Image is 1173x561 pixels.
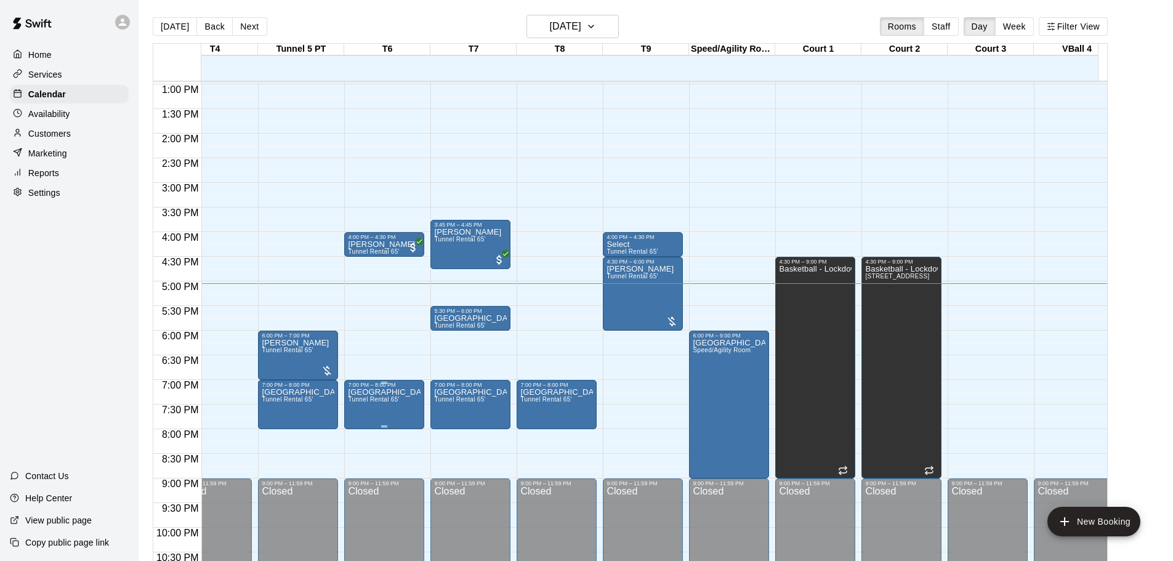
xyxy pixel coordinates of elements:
span: 4:00 PM [159,232,202,243]
span: 6:30 PM [159,355,202,366]
div: 9:00 PM – 11:59 PM [1038,480,1110,486]
span: 1:00 PM [159,84,202,95]
div: 3:45 PM – 4:45 PM: Robert Marinec [430,220,510,269]
span: 2:30 PM [159,158,202,169]
p: Marketing [28,147,67,159]
span: Tunnel Rental 65' [434,396,485,403]
div: 7:00 PM – 8:00 PM [434,382,507,388]
span: All customers have paid [493,254,506,266]
div: 5:30 PM – 6:00 PM [434,308,507,314]
div: T7 [430,44,517,55]
div: 9:00 PM – 11:59 PM [693,480,765,486]
div: 4:00 PM – 4:30 PM: Select [603,232,683,257]
div: 9:00 PM – 11:59 PM [348,480,421,486]
span: 2:00 PM [159,134,202,144]
span: 7:00 PM [159,380,202,390]
button: [DATE] [153,17,197,36]
span: 8:00 PM [159,429,202,440]
span: Recurring event [838,466,848,475]
div: 7:00 PM – 8:00 PM [520,382,593,388]
p: Settings [28,187,60,199]
div: 3:45 PM – 4:45 PM [434,222,507,228]
a: Marketing [10,144,129,163]
button: Next [232,17,267,36]
div: T8 [517,44,603,55]
div: VBall 4 [1034,44,1120,55]
span: 1:30 PM [159,109,202,119]
div: 9:00 PM – 11:59 PM [607,480,679,486]
div: 9:00 PM – 11:59 PM [262,480,334,486]
span: Tunnel Rental 65' [520,396,571,403]
div: T4 [172,44,258,55]
span: Recurring event [924,466,934,475]
span: Tunnel Rental 65' [607,273,658,280]
span: Tunnel Rental 65' [434,322,485,329]
div: 9:00 PM – 11:59 PM [520,480,593,486]
p: Help Center [25,492,72,504]
div: 4:30 PM – 9:00 PM: Basketball - Lockdown [861,257,941,478]
a: Settings [10,184,129,202]
div: 7:00 PM – 8:00 PM: Chicago Select [517,380,597,429]
p: View public page [25,514,92,527]
button: Filter View [1039,17,1108,36]
div: 4:30 PM – 9:00 PM [865,259,938,265]
span: 3:00 PM [159,183,202,193]
span: Tunnel Rental 65' [262,396,313,403]
div: 4:30 PM – 6:00 PM: Bobby Wilson [603,257,683,331]
span: 10:00 PM [153,528,201,538]
span: 5:00 PM [159,281,202,292]
span: 8:30 PM [159,454,202,464]
div: 4:00 PM – 4:30 PM [348,234,421,240]
span: Tunnel Rental 65' [262,347,313,353]
span: Tunnel Rental 65' [434,236,485,243]
div: 4:00 PM – 4:30 PM [607,234,679,240]
p: Customers [28,127,71,140]
div: Court 1 [775,44,861,55]
button: Week [995,17,1034,36]
div: 9:00 PM – 11:59 PM [175,480,248,486]
div: Reports [10,164,129,182]
a: Customers [10,124,129,143]
span: 4:30 PM [159,257,202,267]
span: 6:00 PM [159,331,202,341]
div: 6:00 PM – 9:00 PM: Chicago Select [689,331,769,478]
span: 3:30 PM [159,208,202,218]
button: Staff [924,17,959,36]
button: [DATE] [526,15,619,38]
div: 7:00 PM – 8:00 PM: Chicago Select [344,380,424,429]
div: Tunnel 5 PT [258,44,344,55]
button: Day [964,17,996,36]
div: 7:00 PM – 8:00 PM [348,382,421,388]
span: [STREET_ADDRESS] [865,273,929,280]
span: 9:00 PM [159,478,202,489]
div: 4:30 PM – 9:00 PM [779,259,852,265]
div: 4:30 PM – 6:00 PM [607,259,679,265]
a: Home [10,46,129,64]
span: 5:30 PM [159,306,202,317]
span: Speed/Agility Room [693,347,751,353]
span: Tunnel Rental 65' [348,396,399,403]
div: 5:30 PM – 6:00 PM: Chicago Select [430,306,510,331]
p: Copy public page link [25,536,109,549]
a: Services [10,65,129,84]
span: Tunnel Rental 65' [607,248,658,255]
div: T6 [344,44,430,55]
div: 9:00 PM – 11:59 PM [434,480,507,486]
span: All customers have paid [407,241,419,254]
div: 7:00 PM – 8:00 PM: Chicago Select [258,380,338,429]
div: 7:00 PM – 8:00 PM [262,382,334,388]
div: 6:00 PM – 7:00 PM [262,333,334,339]
p: Reports [28,167,59,179]
div: 9:00 PM – 11:59 PM [865,480,938,486]
h6: [DATE] [550,18,581,35]
p: Contact Us [25,470,69,482]
a: Calendar [10,85,129,103]
div: 6:00 PM – 7:00 PM: Justin Lane [258,331,338,380]
div: 9:00 PM – 11:59 PM [779,480,852,486]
